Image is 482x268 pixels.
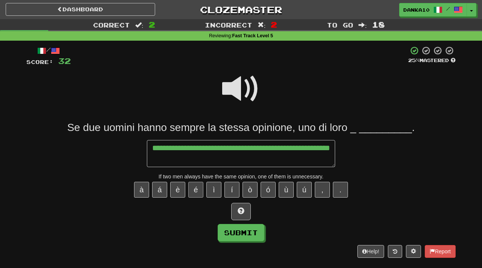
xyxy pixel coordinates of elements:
[388,245,402,258] button: Round history (alt+y)
[408,57,456,64] div: Mastered
[297,182,312,198] button: ú
[231,203,251,220] button: Hint!
[358,22,367,28] span: :
[372,20,385,29] span: 18
[26,173,456,180] div: If two men always have the same opinion, one of them is unnecessary.
[206,182,221,198] button: ì
[403,6,430,13] span: Danka10
[26,121,456,134] div: Se due uomini hanno sempre la stessa opinione, uno di loro _ _________.
[327,21,353,29] span: To go
[333,182,348,198] button: .
[26,59,53,65] span: Score:
[134,182,149,198] button: à
[205,21,252,29] span: Incorrect
[258,22,266,28] span: :
[243,182,258,198] button: ò
[279,182,294,198] button: ù
[271,20,277,29] span: 2
[232,33,273,38] strong: Fast Track Level 5
[149,20,155,29] span: 2
[135,22,143,28] span: :
[6,3,155,16] a: Dashboard
[224,182,239,198] button: í
[152,182,167,198] button: á
[170,182,185,198] button: è
[261,182,276,198] button: ó
[93,21,130,29] span: Correct
[218,224,264,241] button: Submit
[446,6,450,11] span: /
[399,3,467,17] a: Danka10 /
[357,245,384,258] button: Help!
[166,3,316,16] a: Clozemaster
[188,182,203,198] button: é
[58,56,71,65] span: 32
[408,57,419,63] span: 25 %
[425,245,456,258] button: Report
[26,46,71,55] div: /
[315,182,330,198] button: ,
